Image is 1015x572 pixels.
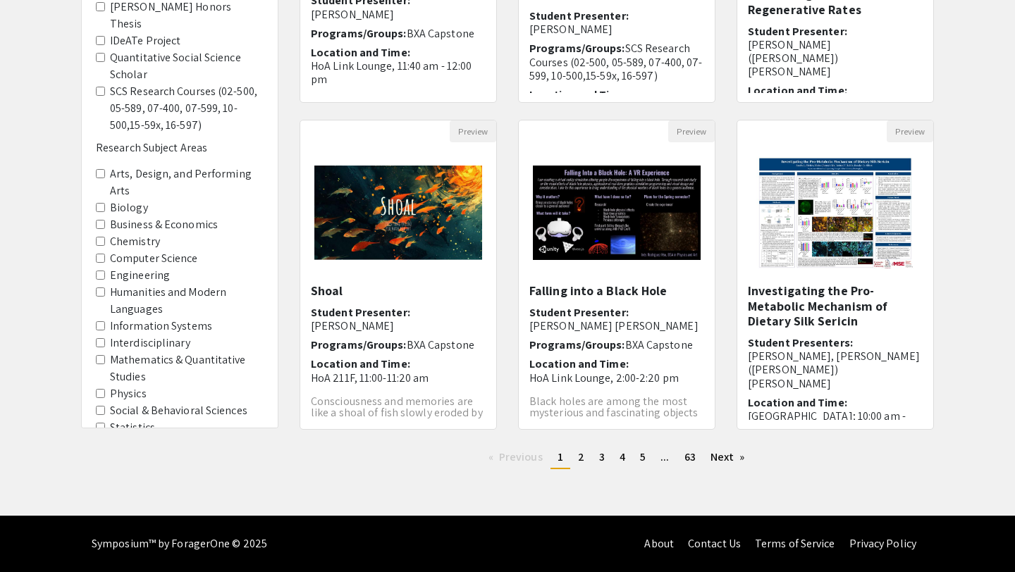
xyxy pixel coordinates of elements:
label: Interdisciplinary [110,335,190,352]
span: BXA Capstone [407,26,474,41]
label: Engineering [110,267,170,284]
span: 3 [599,449,605,464]
img: <p><span style="background-color: transparent; color: rgb(0, 0, 0);">Investigating the Pro-Metabo... [742,142,928,283]
span: [PERSON_NAME] [311,318,394,333]
span: Location and Time: [529,87,629,102]
label: Computer Science [110,250,198,267]
a: About [644,536,674,551]
div: Symposium™ by ForagerOne © 2025 [92,516,267,572]
a: Privacy Policy [849,536,916,551]
a: Contact Us [688,536,741,551]
label: Social & Behavioral Sciences [110,402,247,419]
h6: Research Subject Areas [96,141,264,154]
span: [PERSON_NAME] [529,22,613,37]
button: Preview [450,120,496,142]
span: 63 [684,449,696,464]
span: [PERSON_NAME] [PERSON_NAME] [529,318,699,333]
span: [PERSON_NAME], [PERSON_NAME] ([PERSON_NAME]) [PERSON_NAME] [748,349,920,390]
h5: Falling into a Black Hole [529,283,704,299]
label: Chemistry [110,233,160,250]
iframe: Chat [11,509,60,561]
a: Terms of Service [755,536,835,551]
label: SCS Research Courses (02-500, 05-589, 07-400, 07-599, 10-500,15-59x, 16-597) [110,83,264,134]
h6: Student Presenter: [311,306,486,332]
span: Location and Time: [311,45,410,60]
h5: Investigating the Pro-Metabolic Mechanism of Dietary Silk Sericin [748,283,923,329]
img: <p>Falling into a Black Hole</p> [519,151,715,274]
div: Open Presentation <p><span style="background-color: transparent; color: rgb(0, 0, 0);">Investigat... [737,120,934,430]
span: 4 [620,449,625,464]
span: [PERSON_NAME] [311,7,394,22]
h6: Student Presenter: [748,25,923,79]
label: Arts, Design, and Performing Arts [110,166,264,199]
h6: Student Presenter: [529,306,704,332]
label: Information Systems [110,318,212,335]
span: ... [660,449,669,464]
button: Preview [668,120,715,142]
p: HoA Link Lounge, 11:40 am - 12:00 pm [311,59,486,86]
span: 1 [558,449,563,464]
span: Location and Time: [748,395,847,410]
span: 2 [578,449,584,464]
label: Biology [110,199,148,216]
span: Location and Time: [529,356,629,371]
label: Business & Economics [110,216,218,233]
label: Statistics [110,419,155,436]
h5: Shoal [311,283,486,299]
h6: Student Presenter: [529,9,704,36]
span: Consciousness and memories are like a shoal of fish slowly eroded by the relentless pull ... [311,394,483,431]
ul: Pagination [300,447,934,469]
p: HoA Link Lounge, 2:00-2:20 pm [529,371,704,385]
button: Preview [887,120,933,142]
span: Location and Time: [748,83,847,98]
h6: Student Presenters: [748,336,923,390]
div: Open Presentation <p>Falling into a Black Hole</p> [518,120,715,430]
span: [PERSON_NAME] ([PERSON_NAME]) [PERSON_NAME] [748,37,839,79]
label: Quantitative Social Science Scholar [110,49,264,83]
span: 5 [640,449,646,464]
img: <p>Shoal</p> [300,151,496,274]
label: Mathematics & Quantitative Studies [110,352,264,385]
span: SCS Research Courses (02-500, 05-589, 07-400, 07-599, 10-500,15-59x, 16-597) [529,41,703,82]
label: IDeATe Project [110,32,180,49]
span: Programs/Groups: [529,337,625,352]
p: [GEOGRAPHIC_DATA]; 10:00 am - 12:00 pm [748,409,923,436]
span: Programs/Groups: [311,26,407,41]
label: Humanities and Modern Languages [110,284,264,318]
p: HoA 211F, 11:00-11:20 am [311,371,486,385]
label: Physics [110,385,147,402]
a: Next page [703,447,752,468]
span: BXA Capstone [407,337,474,352]
span: Previous [499,449,543,464]
span: BXA Capstone [625,337,693,352]
span: Location and Time: [311,356,410,371]
span: Programs/Groups: [529,41,625,56]
span: Black holes are among the most mysterious and fascinating objects in space, with a gravitati... [529,394,698,431]
div: Open Presentation <p>Shoal</p> [300,120,497,430]
span: Programs/Groups: [311,337,407,352]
